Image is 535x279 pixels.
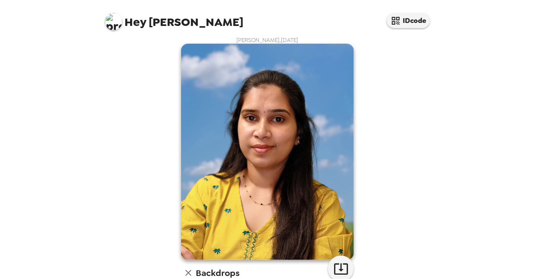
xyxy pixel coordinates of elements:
span: [PERSON_NAME] [105,9,243,28]
img: profile pic [105,13,122,30]
span: [PERSON_NAME] , [DATE] [237,36,299,44]
span: Hey [124,14,146,30]
button: IDcode [387,13,430,28]
img: user [181,44,354,260]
